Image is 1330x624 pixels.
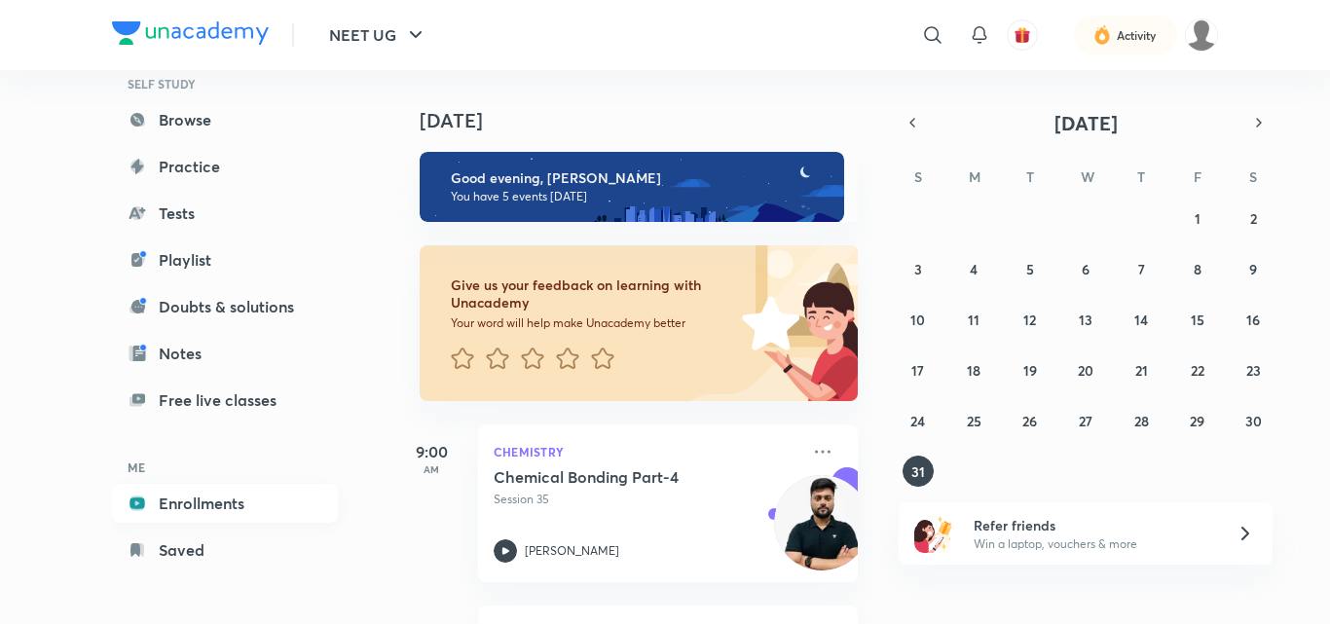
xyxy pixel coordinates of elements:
[910,311,925,329] abbr: August 10, 2025
[914,260,922,278] abbr: August 3, 2025
[392,440,470,463] h5: 9:00
[451,276,735,312] h6: Give us your feedback on learning with Unacademy
[1015,304,1046,335] button: August 12, 2025
[1238,202,1269,234] button: August 2, 2025
[974,535,1213,553] p: Win a laptop, vouchers & more
[1246,311,1260,329] abbr: August 16, 2025
[1238,304,1269,335] button: August 16, 2025
[969,167,980,186] abbr: Monday
[1023,361,1037,380] abbr: August 19, 2025
[1070,253,1101,284] button: August 6, 2025
[1079,412,1092,430] abbr: August 27, 2025
[911,361,924,380] abbr: August 17, 2025
[112,240,338,279] a: Playlist
[1194,260,1201,278] abbr: August 8, 2025
[1015,253,1046,284] button: August 5, 2025
[958,253,989,284] button: August 4, 2025
[1023,311,1036,329] abbr: August 12, 2025
[112,67,338,100] h6: SELF STUDY
[1195,209,1201,228] abbr: August 1, 2025
[392,463,470,475] p: AM
[1249,260,1257,278] abbr: August 9, 2025
[1191,361,1204,380] abbr: August 22, 2025
[1070,304,1101,335] button: August 13, 2025
[1182,253,1213,284] button: August 8, 2025
[1079,311,1092,329] abbr: August 13, 2025
[1185,18,1218,52] img: VIVEK
[1007,19,1038,51] button: avatar
[1022,412,1037,430] abbr: August 26, 2025
[967,412,981,430] abbr: August 25, 2025
[494,440,799,463] p: Chemistry
[968,311,979,329] abbr: August 11, 2025
[1015,354,1046,385] button: August 19, 2025
[525,542,619,560] p: [PERSON_NAME]
[958,405,989,436] button: August 25, 2025
[317,16,439,55] button: NEET UG
[1078,361,1093,380] abbr: August 20, 2025
[903,253,934,284] button: August 3, 2025
[1246,361,1261,380] abbr: August 23, 2025
[911,462,925,481] abbr: August 31, 2025
[914,167,922,186] abbr: Sunday
[958,354,989,385] button: August 18, 2025
[494,467,736,487] h5: Chemical Bonding Part-4
[903,354,934,385] button: August 17, 2025
[1026,167,1034,186] abbr: Tuesday
[420,152,844,222] img: evening
[1249,167,1257,186] abbr: Saturday
[451,189,827,204] p: You have 5 events [DATE]
[1026,260,1034,278] abbr: August 5, 2025
[1238,405,1269,436] button: August 30, 2025
[112,21,269,45] img: Company Logo
[112,381,338,420] a: Free live classes
[1070,354,1101,385] button: August 20, 2025
[112,147,338,186] a: Practice
[112,21,269,50] a: Company Logo
[1014,26,1031,44] img: avatar
[112,334,338,373] a: Notes
[958,304,989,335] button: August 11, 2025
[1190,412,1204,430] abbr: August 29, 2025
[1070,405,1101,436] button: August 27, 2025
[910,412,925,430] abbr: August 24, 2025
[1082,260,1090,278] abbr: August 6, 2025
[1054,110,1118,136] span: [DATE]
[903,304,934,335] button: August 10, 2025
[112,287,338,326] a: Doubts & solutions
[926,109,1245,136] button: [DATE]
[1126,304,1157,335] button: August 14, 2025
[1191,311,1204,329] abbr: August 15, 2025
[1081,167,1094,186] abbr: Wednesday
[1182,304,1213,335] button: August 15, 2025
[1137,167,1145,186] abbr: Thursday
[914,514,953,553] img: referral
[970,260,978,278] abbr: August 4, 2025
[903,456,934,487] button: August 31, 2025
[1093,23,1111,47] img: activity
[1126,253,1157,284] button: August 7, 2025
[112,194,338,233] a: Tests
[112,531,338,569] a: Saved
[1238,354,1269,385] button: August 23, 2025
[974,515,1213,535] h6: Refer friends
[1138,260,1145,278] abbr: August 7, 2025
[1245,412,1262,430] abbr: August 30, 2025
[1126,354,1157,385] button: August 21, 2025
[676,245,858,401] img: feedback_image
[1134,412,1149,430] abbr: August 28, 2025
[112,100,338,139] a: Browse
[1135,361,1148,380] abbr: August 21, 2025
[1250,209,1257,228] abbr: August 2, 2025
[1182,354,1213,385] button: August 22, 2025
[1194,167,1201,186] abbr: Friday
[903,405,934,436] button: August 24, 2025
[967,361,980,380] abbr: August 18, 2025
[1126,405,1157,436] button: August 28, 2025
[1238,253,1269,284] button: August 9, 2025
[1134,311,1148,329] abbr: August 14, 2025
[420,109,877,132] h4: [DATE]
[1182,202,1213,234] button: August 1, 2025
[451,169,827,187] h6: Good evening, [PERSON_NAME]
[1015,405,1046,436] button: August 26, 2025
